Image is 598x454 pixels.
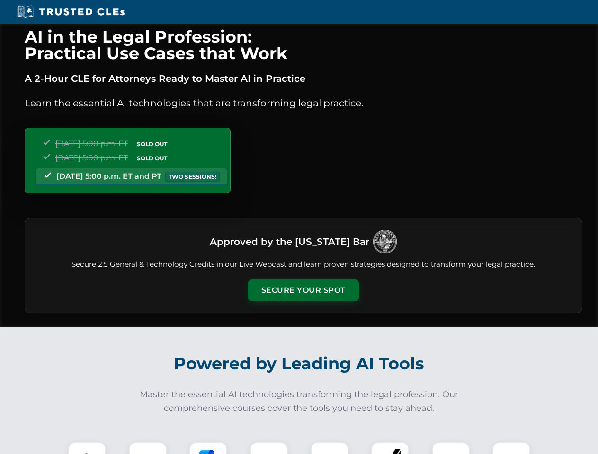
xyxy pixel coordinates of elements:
p: Master the essential AI technologies transforming the legal profession. Our comprehensive courses... [134,388,465,415]
span: SOLD OUT [134,153,170,163]
h3: Approved by the [US_STATE] Bar [210,233,369,250]
h2: Powered by Leading AI Tools [37,347,562,380]
p: A 2-Hour CLE for Attorneys Ready to Master AI in Practice [25,71,582,86]
img: Trusted CLEs [14,5,127,19]
span: [DATE] 5:00 p.m. ET [55,139,128,148]
span: SOLD OUT [134,139,170,149]
button: Secure Your Spot [248,279,359,301]
p: Learn the essential AI technologies that are transforming legal practice. [25,96,582,111]
span: [DATE] 5:00 p.m. ET [55,153,128,162]
img: Logo [373,230,397,253]
h1: AI in the Legal Profession: Practical Use Cases that Work [25,28,582,61]
p: Secure 2.5 General & Technology Credits in our Live Webcast and learn proven strategies designed ... [36,259,571,270]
